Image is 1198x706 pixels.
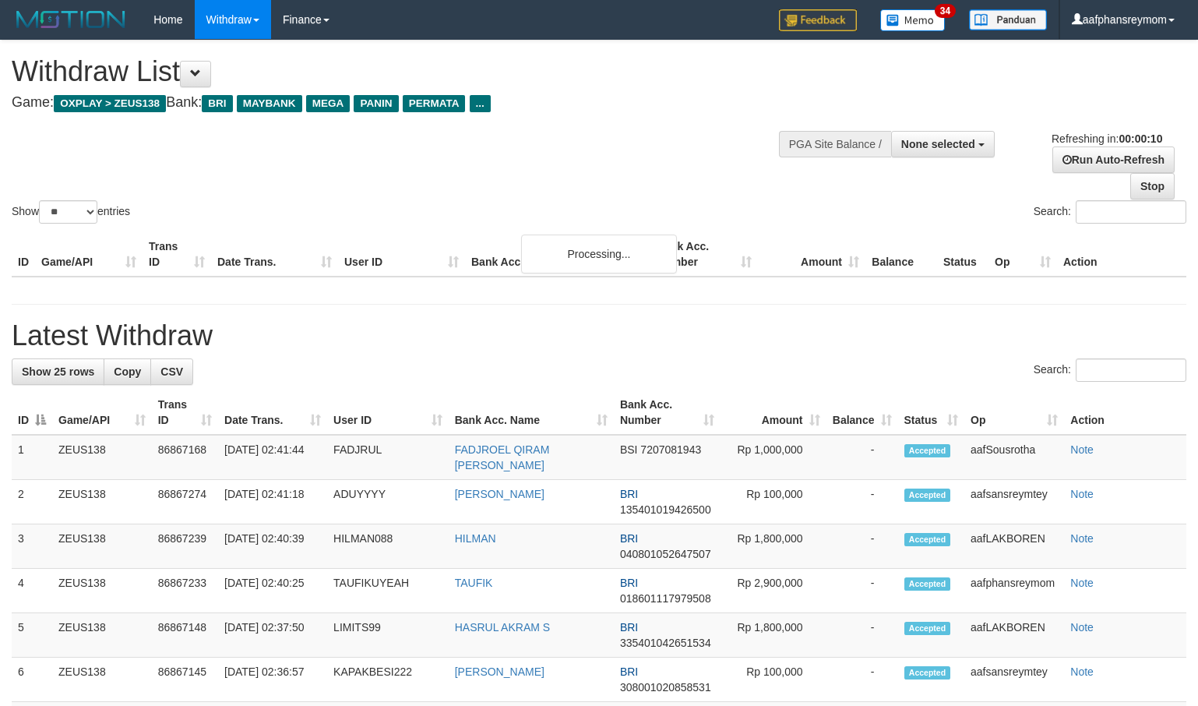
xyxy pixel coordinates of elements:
td: Rp 2,900,000 [721,569,826,613]
td: 86867168 [152,435,218,480]
td: 5 [12,613,52,658]
span: Accepted [904,444,951,457]
th: Balance: activate to sort column ascending [826,390,898,435]
img: panduan.png [969,9,1047,30]
td: ZEUS138 [52,480,152,524]
td: [DATE] 02:41:44 [218,435,327,480]
select: Showentries [39,200,97,224]
td: 4 [12,569,52,613]
th: Bank Acc. Name [465,232,650,277]
td: Rp 100,000 [721,658,826,702]
div: Processing... [521,235,677,274]
th: Op [988,232,1057,277]
img: Button%20Memo.svg [880,9,946,31]
input: Search: [1076,200,1186,224]
span: BRI [620,532,638,545]
td: TAUFIKUYEAH [327,569,449,613]
td: aafSousrotha [964,435,1064,480]
th: Status [937,232,988,277]
span: ... [470,95,491,112]
a: HASRUL AKRAM S [455,621,550,634]
span: Copy 335401042651534 to clipboard [620,637,711,649]
td: - [826,480,898,524]
label: Search: [1034,200,1186,224]
span: Copy 018601117979508 to clipboard [620,592,711,605]
td: 3 [12,524,52,569]
td: [DATE] 02:36:57 [218,658,327,702]
th: ID [12,232,35,277]
td: KAPAKBESI222 [327,658,449,702]
th: Amount: activate to sort column ascending [721,390,826,435]
th: Game/API [35,232,143,277]
td: Rp 100,000 [721,480,826,524]
span: BRI [202,95,232,112]
a: [PERSON_NAME] [455,665,544,678]
th: Action [1064,390,1186,435]
span: BRI [620,577,638,589]
a: Note [1070,621,1094,634]
button: None selected [891,131,995,157]
td: 6 [12,658,52,702]
img: MOTION_logo.png [12,8,130,31]
td: ZEUS138 [52,524,152,569]
th: Bank Acc. Name: activate to sort column ascending [449,390,614,435]
a: TAUFIK [455,577,493,589]
td: 86867274 [152,480,218,524]
span: Accepted [904,489,951,502]
span: 34 [935,4,956,18]
td: [DATE] 02:37:50 [218,613,327,658]
span: Copy 308001020858531 to clipboard [620,681,711,694]
td: [DATE] 02:40:39 [218,524,327,569]
td: - [826,435,898,480]
a: CSV [150,358,193,385]
a: Run Auto-Refresh [1052,146,1175,173]
span: Show 25 rows [22,365,94,378]
a: Note [1070,488,1094,500]
span: Copy 7207081943 to clipboard [640,443,701,456]
td: - [826,658,898,702]
span: BRI [620,665,638,678]
input: Search: [1076,358,1186,382]
a: Note [1070,443,1094,456]
h1: Withdraw List [12,56,783,87]
td: 2 [12,480,52,524]
a: [PERSON_NAME] [455,488,544,500]
td: 86867233 [152,569,218,613]
th: Bank Acc. Number [650,232,758,277]
td: aafsansreymtey [964,658,1064,702]
th: ID: activate to sort column descending [12,390,52,435]
th: Game/API: activate to sort column ascending [52,390,152,435]
span: Refreshing in: [1052,132,1162,145]
span: Accepted [904,666,951,680]
a: Note [1070,532,1094,545]
a: Note [1070,665,1094,678]
th: Trans ID [143,232,211,277]
a: Copy [104,358,151,385]
span: Copy 040801052647507 to clipboard [620,548,711,560]
td: - [826,569,898,613]
td: 86867148 [152,613,218,658]
td: - [826,524,898,569]
th: Balance [865,232,937,277]
label: Show entries [12,200,130,224]
td: 86867145 [152,658,218,702]
th: Date Trans. [211,232,338,277]
label: Search: [1034,358,1186,382]
span: BRI [620,488,638,500]
h4: Game: Bank: [12,95,783,111]
td: 86867239 [152,524,218,569]
th: Trans ID: activate to sort column ascending [152,390,218,435]
td: aafLAKBOREN [964,613,1064,658]
a: Stop [1130,173,1175,199]
th: Date Trans.: activate to sort column ascending [218,390,327,435]
span: Copy [114,365,141,378]
td: 1 [12,435,52,480]
span: Accepted [904,533,951,546]
span: OXPLAY > ZEUS138 [54,95,166,112]
td: aafLAKBOREN [964,524,1064,569]
th: Bank Acc. Number: activate to sort column ascending [614,390,721,435]
a: Note [1070,577,1094,589]
td: ADUYYYY [327,480,449,524]
a: FADJROEL QIRAM [PERSON_NAME] [455,443,550,471]
td: Rp 1,000,000 [721,435,826,480]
